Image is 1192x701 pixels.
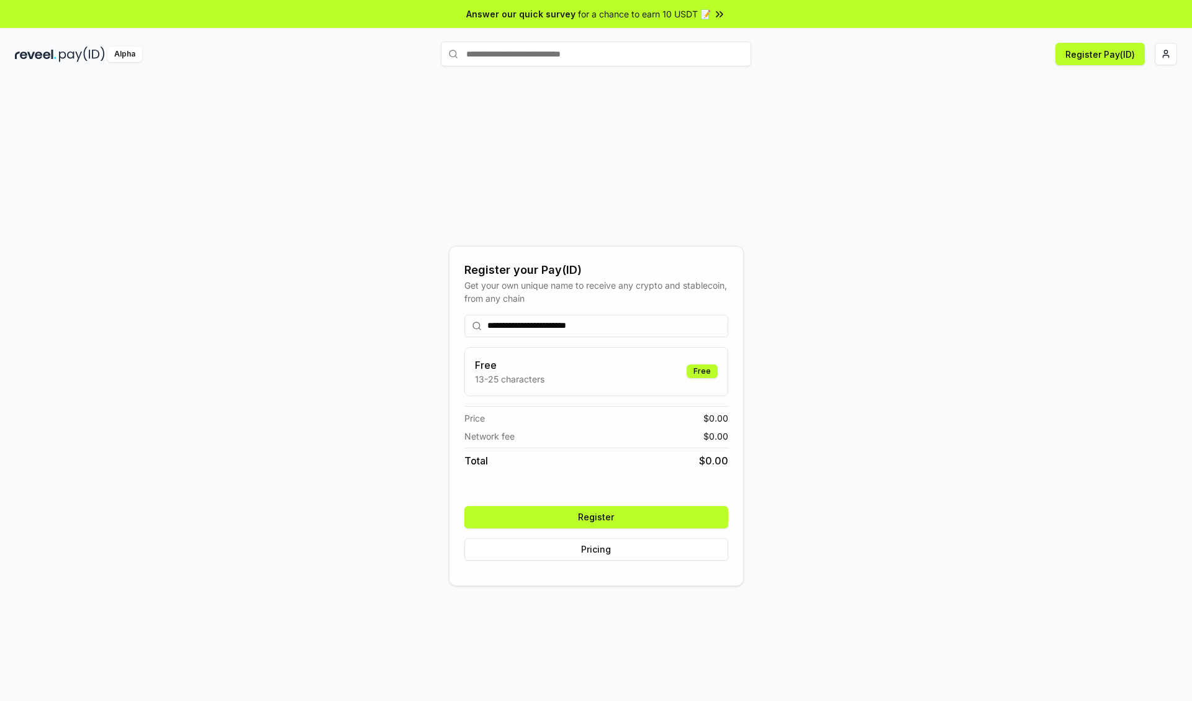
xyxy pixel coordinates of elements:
[703,430,728,443] span: $ 0.00
[15,47,56,62] img: reveel_dark
[464,506,728,528] button: Register
[1055,43,1145,65] button: Register Pay(ID)
[703,412,728,425] span: $ 0.00
[475,358,544,373] h3: Free
[464,538,728,561] button: Pricing
[107,47,142,62] div: Alpha
[578,7,711,20] span: for a chance to earn 10 USDT 📝
[464,261,728,279] div: Register your Pay(ID)
[464,430,515,443] span: Network fee
[464,453,488,468] span: Total
[466,7,576,20] span: Answer our quick survey
[687,364,718,378] div: Free
[699,453,728,468] span: $ 0.00
[464,279,728,305] div: Get your own unique name to receive any crypto and stablecoin, from any chain
[475,373,544,386] p: 13-25 characters
[464,412,485,425] span: Price
[59,47,105,62] img: pay_id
